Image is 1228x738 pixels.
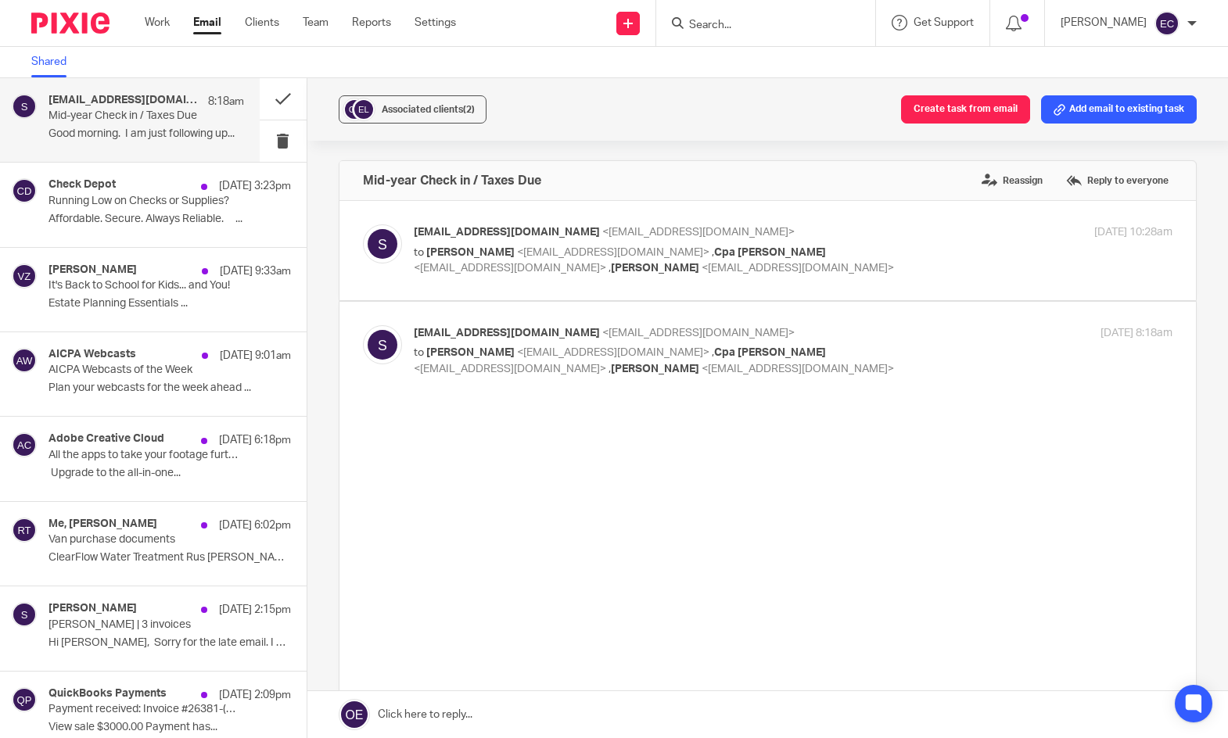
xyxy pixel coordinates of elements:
[220,263,291,279] p: [DATE] 9:33am
[31,13,110,34] img: Pixie
[145,15,170,30] a: Work
[48,467,291,480] p: Upgrade to the all-in-one...
[702,263,894,274] span: <[EMAIL_ADDRESS][DOMAIN_NAME]>
[219,518,291,533] p: [DATE] 6:02pm
[12,178,37,203] img: svg%3E
[48,127,244,141] p: Good morning. I am just following up...
[303,15,329,30] a: Team
[12,348,37,373] img: svg%3E
[415,15,456,30] a: Settings
[48,297,291,310] p: Estate Planning Essentials ...
[712,347,714,358] span: ,
[12,602,37,627] img: svg%3E
[712,247,714,258] span: ,
[688,19,828,33] input: Search
[414,227,600,238] span: [EMAIL_ADDRESS][DOMAIN_NAME]
[48,518,157,531] h4: Me, [PERSON_NAME]
[1154,11,1180,36] img: svg%3E
[48,636,291,650] p: Hi [PERSON_NAME], Sorry for the late email. I did...
[702,364,894,374] span: <[EMAIL_ADDRESS][DOMAIN_NAME]>
[48,279,242,292] p: It's Back to School for Kids... and You!
[1094,224,1172,241] p: [DATE] 10:28am
[48,618,242,632] p: [PERSON_NAME] | 3 invoices
[12,687,37,712] img: svg%3E
[31,47,78,77] a: Shared
[193,15,221,30] a: Email
[343,98,366,121] img: svg%3E
[602,227,795,238] span: <[EMAIL_ADDRESS][DOMAIN_NAME]>
[48,109,205,123] p: Mid-year Check in / Taxes Due
[12,518,37,543] img: svg%3E
[48,703,242,716] p: Payment received: Invoice #26381-(DSB Enterprises Inc***)
[48,432,164,446] h4: Adobe Creative Cloud
[611,364,699,374] span: [PERSON_NAME]
[1062,169,1172,192] label: Reply to everyone
[463,105,475,114] span: (2)
[414,347,424,358] span: to
[363,173,541,188] h4: Mid-year Check in / Taxes Due
[48,94,200,107] h4: [EMAIL_ADDRESS][DOMAIN_NAME]
[48,364,242,377] p: AICPA Webcasts of the Week
[1041,95,1197,124] button: Add email to existing task
[517,247,709,258] span: <[EMAIL_ADDRESS][DOMAIN_NAME]>
[48,263,137,277] h4: [PERSON_NAME]
[48,348,136,361] h4: AICPA Webcasts
[48,195,242,208] p: Running Low on Checks or Supplies?
[245,15,279,30] a: Clients
[48,602,137,615] h4: [PERSON_NAME]
[914,17,974,28] span: Get Support
[219,432,291,448] p: [DATE] 6:18pm
[363,224,402,263] img: svg%3E
[352,98,375,121] img: svg%3E
[426,347,515,358] span: [PERSON_NAME]
[414,364,606,374] span: <[EMAIL_ADDRESS][DOMAIN_NAME]>
[219,687,291,703] p: [DATE] 2:09pm
[602,328,795,339] span: <[EMAIL_ADDRESS][DOMAIN_NAME]>
[611,263,699,274] span: [PERSON_NAME]
[48,213,291,226] p: Affordable. Secure. Always Reliable. ͏ ͏ ͏ ͏ ͏...
[978,169,1047,192] label: Reassign
[219,178,291,194] p: [DATE] 3:23pm
[609,364,611,374] span: ,
[426,247,515,258] span: [PERSON_NAME]
[352,15,391,30] a: Reports
[12,263,37,288] img: svg%3E
[382,105,475,114] span: Associated clients
[48,721,291,734] p: View sale $3000.00 Payment has...
[414,247,424,258] span: to
[48,533,242,546] p: Van purchase documents
[12,94,37,119] img: svg%3E
[517,347,709,358] span: <[EMAIL_ADDRESS][DOMAIN_NAME]>
[48,687,167,700] h4: QuickBooks Payments
[48,382,291,395] p: Plan your webcasts for the week ahead ...
[208,94,244,109] p: 8:18am
[48,178,116,192] h4: Check Depot
[414,263,606,274] span: <[EMAIL_ADDRESS][DOMAIN_NAME]>
[1101,325,1172,342] p: [DATE] 8:18am
[48,551,291,564] p: ClearFlow Water Treatment Rus [PERSON_NAME] ...
[714,347,826,358] span: Cpa [PERSON_NAME]
[1061,15,1147,30] p: [PERSON_NAME]
[609,263,611,274] span: ,
[48,449,242,462] p: All the apps to take your footage further
[12,432,37,457] img: svg%3E
[363,325,402,364] img: svg%3E
[219,602,291,618] p: [DATE] 2:15pm
[339,95,487,124] button: Associated clients(2)
[414,328,600,339] span: [EMAIL_ADDRESS][DOMAIN_NAME]
[901,95,1030,124] button: Create task from email
[714,247,826,258] span: Cpa [PERSON_NAME]
[220,348,291,364] p: [DATE] 9:01am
